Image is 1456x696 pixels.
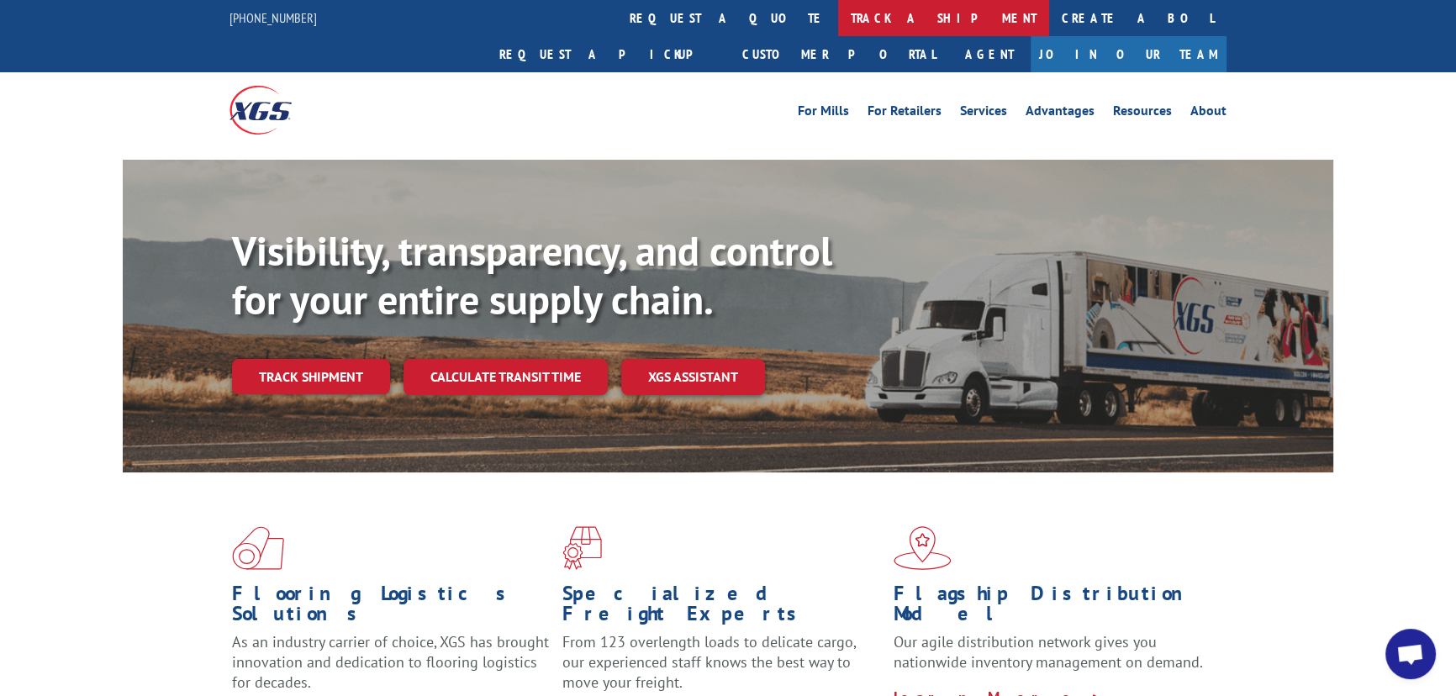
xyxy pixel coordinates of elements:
a: Services [960,104,1007,123]
h1: Flagship Distribution Model [894,583,1211,632]
a: Calculate transit time [404,359,608,395]
span: As an industry carrier of choice, XGS has brought innovation and dedication to flooring logistics... [232,632,549,692]
a: Join Our Team [1031,36,1227,72]
a: Customer Portal [730,36,948,72]
div: Open chat [1385,629,1436,679]
a: XGS ASSISTANT [621,359,765,395]
a: For Mills [798,104,849,123]
img: xgs-icon-total-supply-chain-intelligence-red [232,526,284,570]
a: About [1190,104,1227,123]
h1: Specialized Freight Experts [562,583,880,632]
a: Request a pickup [487,36,730,72]
b: Visibility, transparency, and control for your entire supply chain. [232,224,832,325]
img: xgs-icon-flagship-distribution-model-red [894,526,952,570]
img: xgs-icon-focused-on-flooring-red [562,526,602,570]
a: [PHONE_NUMBER] [229,9,317,26]
h1: Flooring Logistics Solutions [232,583,550,632]
a: Advantages [1026,104,1095,123]
a: Resources [1113,104,1172,123]
a: Track shipment [232,359,390,394]
span: Our agile distribution network gives you nationwide inventory management on demand. [894,632,1203,672]
a: Agent [948,36,1031,72]
a: For Retailers [868,104,942,123]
